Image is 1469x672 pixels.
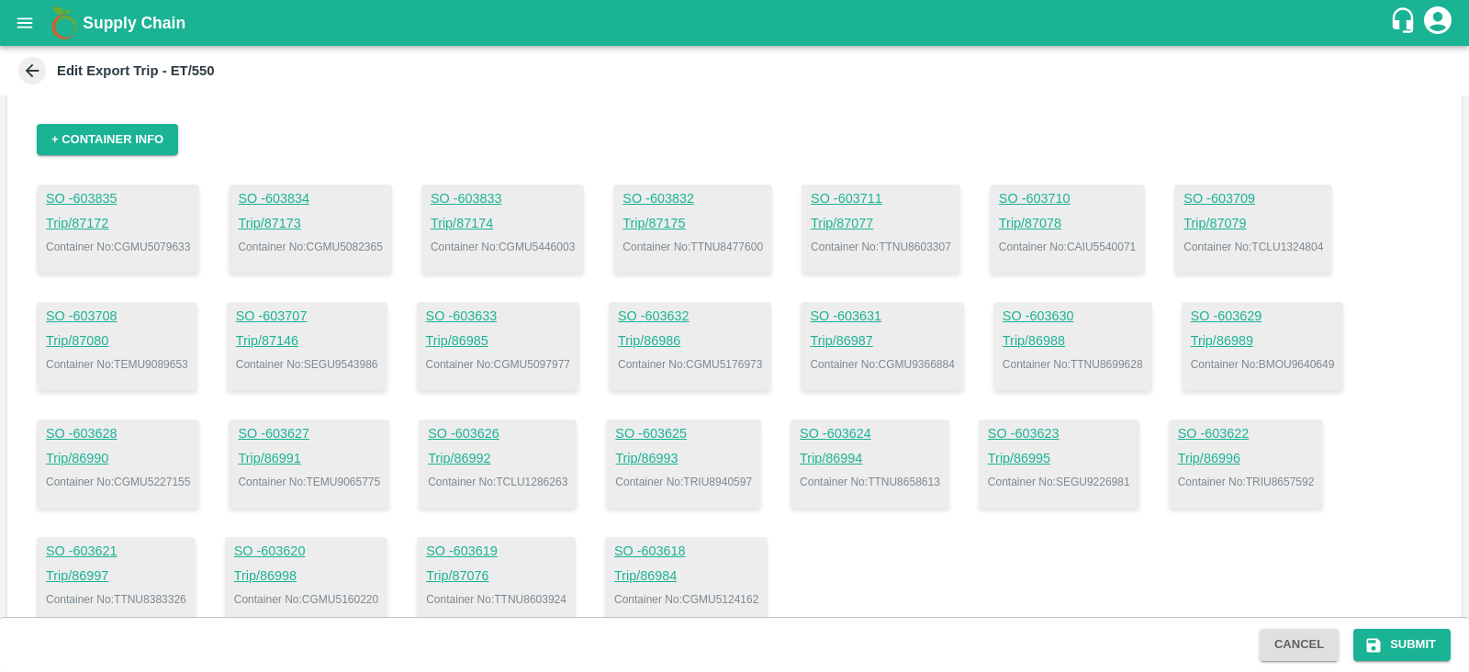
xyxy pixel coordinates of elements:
[238,214,382,234] a: Trip/87173
[426,331,570,352] a: Trip/86985
[811,214,951,234] a: Trip/87077
[234,566,378,587] a: Trip/86998
[1183,214,1323,234] a: Trip/87079
[1003,331,1143,352] a: Trip/86988
[238,189,382,209] a: SO -603834
[46,189,190,209] a: SO -603835
[238,239,382,255] p: Container No: CGMU5082365
[236,356,378,373] p: Container No: SEGU9543986
[810,356,954,373] p: Container No: CGMU9366884
[1389,6,1421,39] div: customer-support
[811,239,951,255] p: Container No: TTNU8603307
[238,474,380,490] p: Container No: TEMU9065775
[426,591,566,608] p: Container No: TTNU8603924
[615,449,752,469] a: Trip/86993
[618,356,762,373] p: Container No: CGMU5176973
[83,10,1389,36] a: Supply Chain
[46,474,190,490] p: Container No: CGMU5227155
[811,189,951,209] a: SO -603711
[57,63,215,78] b: Edit Export Trip - ET/550
[800,424,940,444] a: SO -603624
[988,424,1130,444] a: SO -603623
[46,307,188,327] a: SO -603708
[1003,356,1143,373] p: Container No: TTNU8699628
[999,214,1136,234] a: Trip/87078
[46,424,190,444] a: SO -603628
[46,356,188,373] p: Container No: TEMU9089653
[46,566,186,587] a: Trip/86997
[234,591,378,608] p: Container No: CGMU5160220
[426,307,570,327] a: SO -603633
[431,214,575,234] a: Trip/87174
[37,124,178,156] button: + Container Info
[1183,189,1323,209] a: SO -603709
[431,239,575,255] p: Container No: CGMU5446003
[1183,239,1323,255] p: Container No: TCLU1324804
[1178,424,1315,444] a: SO -603622
[1421,4,1454,42] div: account of current user
[810,331,954,352] a: Trip/86987
[614,566,758,587] a: Trip/86984
[428,449,567,469] a: Trip/86992
[1178,474,1315,490] p: Container No: TRIU8657592
[800,449,940,469] a: Trip/86994
[1178,449,1315,469] a: Trip/86996
[615,474,752,490] p: Container No: TRIU8940597
[238,449,380,469] a: Trip/86991
[46,5,83,41] img: logo
[236,331,378,352] a: Trip/87146
[614,542,758,562] a: SO -603618
[999,189,1136,209] a: SO -603710
[46,239,190,255] p: Container No: CGMU5079633
[426,542,566,562] a: SO -603619
[46,214,190,234] a: Trip/87172
[46,591,186,608] p: Container No: TTNU8383326
[988,449,1130,469] a: Trip/86995
[622,214,763,234] a: Trip/87175
[234,542,378,562] a: SO -603620
[988,474,1130,490] p: Container No: SEGU9226981
[431,189,575,209] a: SO -603833
[426,356,570,373] p: Container No: CGMU5097977
[1191,356,1335,373] p: Container No: BMOU9640649
[4,2,46,44] button: open drawer
[46,449,190,469] a: Trip/86990
[426,566,566,587] a: Trip/87076
[428,424,567,444] a: SO -603626
[83,14,185,32] b: Supply Chain
[618,307,762,327] a: SO -603632
[1260,629,1339,661] button: Cancel
[46,542,186,562] a: SO -603621
[999,239,1136,255] p: Container No: CAIU5540071
[46,331,188,352] a: Trip/87080
[622,189,763,209] a: SO -603832
[618,331,762,352] a: Trip/86986
[800,474,940,490] p: Container No: TTNU8658613
[810,307,954,327] a: SO -603631
[1191,331,1335,352] a: Trip/86989
[1353,629,1451,661] button: Submit
[1003,307,1143,327] a: SO -603630
[1191,307,1335,327] a: SO -603629
[615,424,752,444] a: SO -603625
[622,239,763,255] p: Container No: TTNU8477600
[238,424,380,444] a: SO -603627
[614,591,758,608] p: Container No: CGMU5124162
[428,474,567,490] p: Container No: TCLU1286263
[236,307,378,327] a: SO -603707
